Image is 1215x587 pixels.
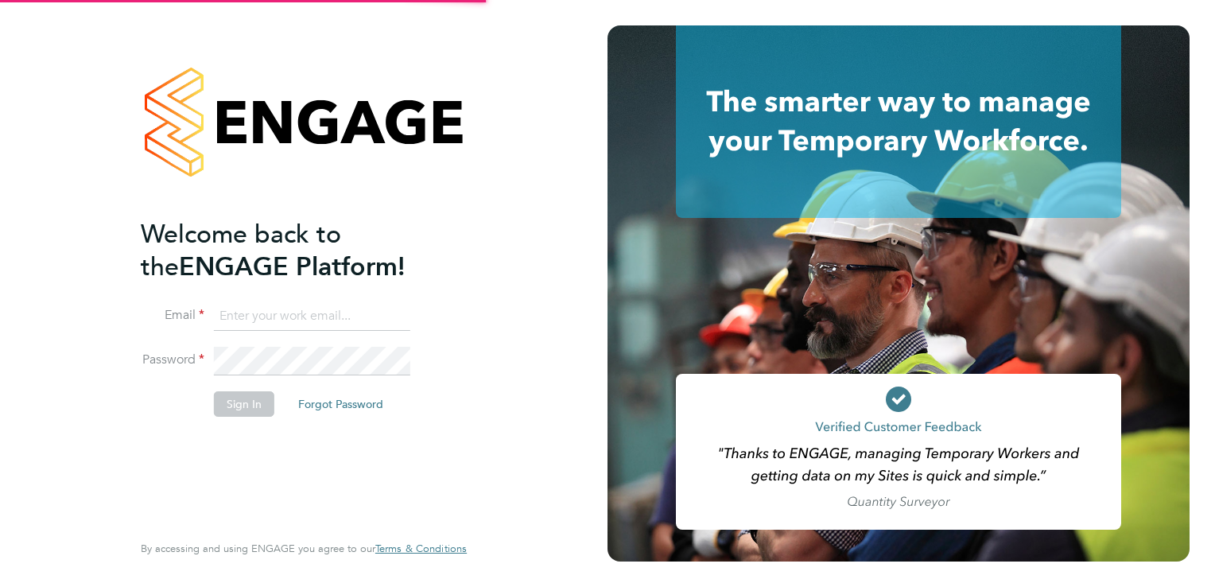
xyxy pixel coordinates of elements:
a: Terms & Conditions [375,542,467,555]
button: Forgot Password [285,391,396,417]
label: Email [141,307,204,324]
span: By accessing and using ENGAGE you agree to our [141,542,467,555]
h2: ENGAGE Platform! [141,218,451,283]
button: Sign In [214,391,274,417]
label: Password [141,352,204,368]
span: Welcome back to the [141,219,341,282]
input: Enter your work email... [214,302,410,331]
